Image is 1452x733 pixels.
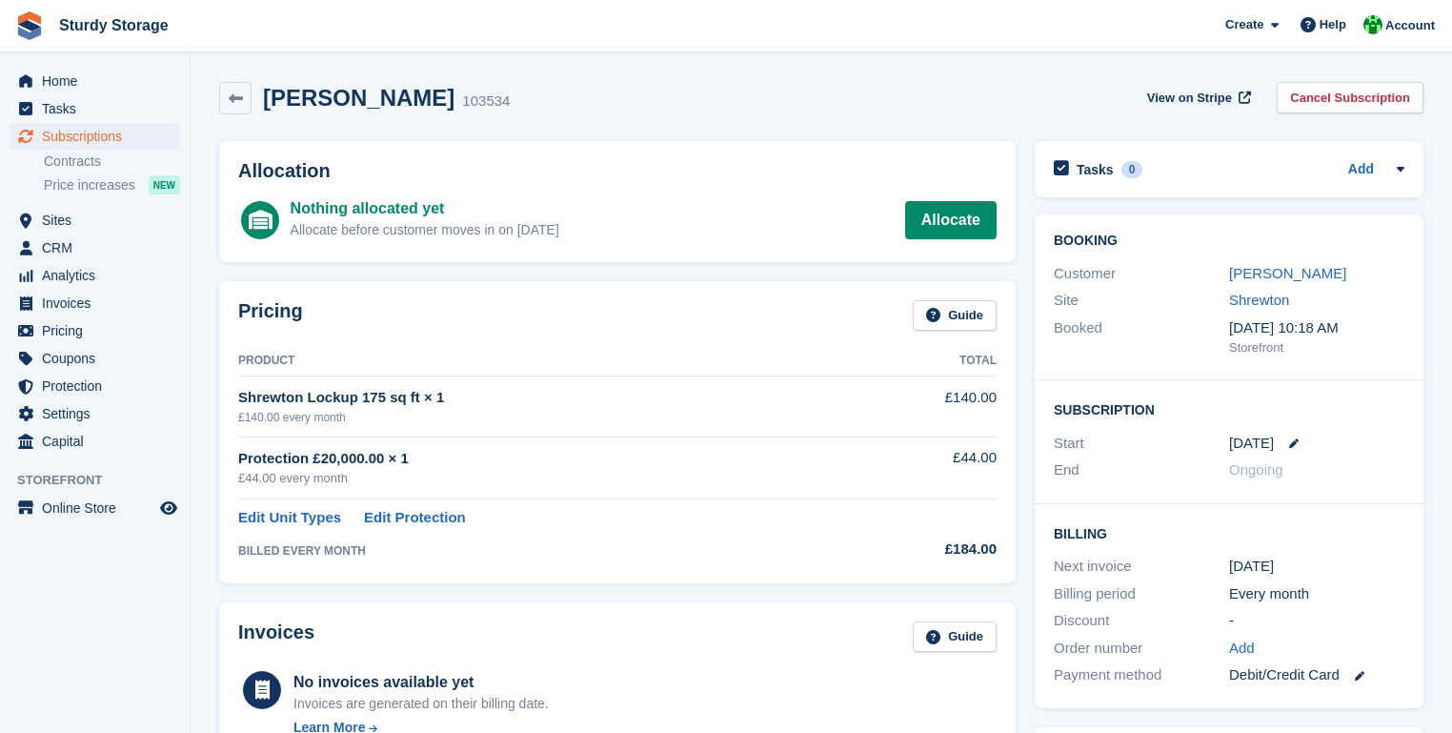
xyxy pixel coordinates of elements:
[291,197,559,220] div: Nothing allocated yet
[238,448,857,470] div: Protection £20,000.00 × 1
[1054,317,1229,357] div: Booked
[1277,82,1423,113] a: Cancel Subscription
[1054,638,1229,660] div: Order number
[42,68,156,94] span: Home
[238,621,314,653] h2: Invoices
[1229,610,1404,632] div: -
[42,234,156,261] span: CRM
[1054,290,1229,312] div: Site
[291,220,559,240] div: Allocate before customer moves in on [DATE]
[1225,15,1263,34] span: Create
[1385,16,1435,35] span: Account
[42,495,156,521] span: Online Store
[44,174,180,195] a: Price increases NEW
[1229,433,1274,455] time: 2025-08-31 00:00:00 UTC
[293,671,549,694] div: No invoices available yet
[1320,15,1346,34] span: Help
[1077,161,1114,178] h2: Tasks
[1054,433,1229,455] div: Start
[1229,583,1404,605] div: Every month
[10,373,180,399] a: menu
[1054,556,1229,578] div: Next invoice
[238,346,857,377] th: Product
[263,85,454,111] h2: [PERSON_NAME]
[238,542,857,560] div: BILLED EVERY MONTH
[913,621,997,653] a: Guide
[10,123,180,150] a: menu
[51,10,176,41] a: Sturdy Storage
[10,234,180,261] a: menu
[1054,263,1229,285] div: Customer
[42,317,156,344] span: Pricing
[1229,664,1404,686] div: Debit/Credit Card
[17,471,190,490] span: Storefront
[15,11,44,40] img: stora-icon-8386f47178a22dfd0bd8f6a31ec36ba5ce8667c1dd55bd0f319d3a0aa187defe.svg
[1054,664,1229,686] div: Payment method
[1147,89,1232,108] span: View on Stripe
[10,345,180,372] a: menu
[1121,161,1143,178] div: 0
[44,153,180,171] a: Contracts
[238,507,341,529] a: Edit Unit Types
[44,176,135,194] span: Price increases
[42,207,156,234] span: Sites
[1229,638,1255,660] a: Add
[238,409,857,426] div: £140.00 every month
[42,345,156,372] span: Coupons
[857,437,997,499] td: £44.00
[10,68,180,94] a: menu
[857,377,997,437] td: £140.00
[238,160,997,182] h2: Allocation
[42,400,156,427] span: Settings
[1229,461,1283,478] span: Ongoing
[10,428,180,455] a: menu
[1054,583,1229,605] div: Billing period
[1139,82,1255,113] a: View on Stripe
[42,95,156,122] span: Tasks
[1054,610,1229,632] div: Discount
[10,400,180,427] a: menu
[1229,292,1289,308] a: Shrewton
[1054,399,1404,418] h2: Subscription
[293,694,549,714] div: Invoices are generated on their billing date.
[1054,523,1404,542] h2: Billing
[149,175,180,194] div: NEW
[857,539,997,560] div: £184.00
[1229,338,1404,357] div: Storefront
[1348,159,1374,181] a: Add
[905,201,997,239] a: Allocate
[1363,15,1382,34] img: Simon Sturdy
[42,373,156,399] span: Protection
[42,290,156,316] span: Invoices
[1054,459,1229,481] div: End
[462,91,510,112] div: 103534
[10,317,180,344] a: menu
[913,300,997,332] a: Guide
[238,387,857,409] div: Shrewton Lockup 175 sq ft × 1
[1229,317,1404,339] div: [DATE] 10:18 AM
[857,346,997,377] th: Total
[10,262,180,289] a: menu
[10,495,180,521] a: menu
[10,95,180,122] a: menu
[42,262,156,289] span: Analytics
[364,507,466,529] a: Edit Protection
[10,290,180,316] a: menu
[238,300,303,332] h2: Pricing
[1229,265,1346,281] a: [PERSON_NAME]
[42,428,156,455] span: Capital
[157,497,180,519] a: Preview store
[238,469,857,488] div: £44.00 every month
[42,123,156,150] span: Subscriptions
[1229,556,1404,578] div: [DATE]
[1054,234,1404,249] h2: Booking
[10,207,180,234] a: menu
